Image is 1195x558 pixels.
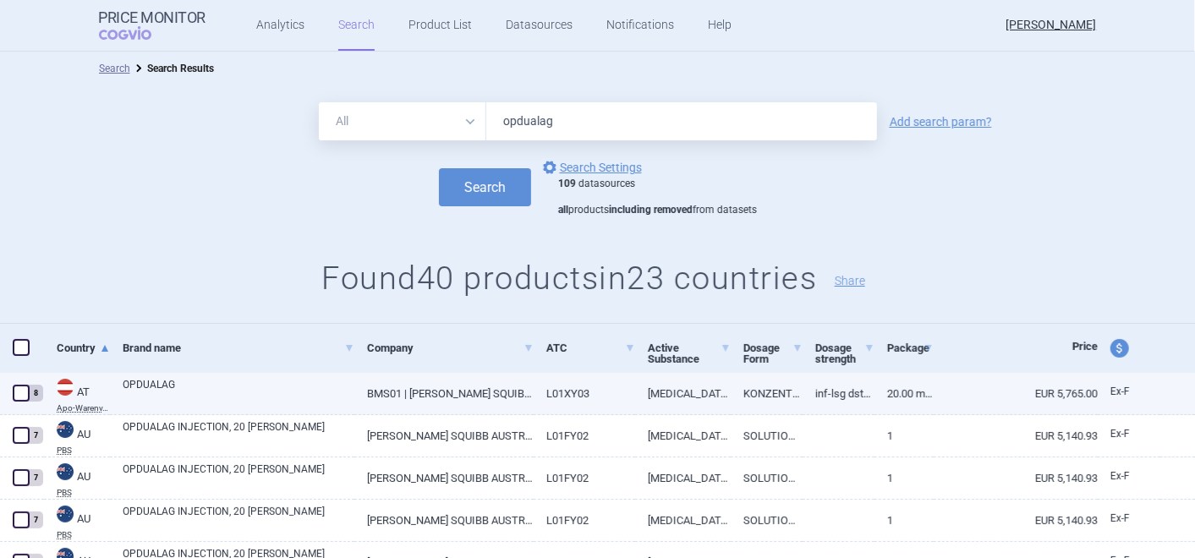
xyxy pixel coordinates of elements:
[130,60,214,77] li: Search Results
[367,327,534,369] a: Company
[887,327,935,369] a: Package
[99,9,206,41] a: Price MonitorCOGVIO
[44,504,110,539] a: AUAUPBS
[99,9,206,26] strong: Price Monitor
[648,327,731,380] a: Active Substance
[57,421,74,438] img: Australia
[635,415,731,457] a: [MEDICAL_DATA] WITH RELATLIMAB
[835,275,865,287] button: Share
[28,511,43,528] div: 7
[57,327,110,369] a: Country
[354,373,534,414] a: BMS01 | [PERSON_NAME] SQUIBB GMBH
[635,373,731,414] a: [MEDICAL_DATA], RELATLIMAB
[57,379,74,396] img: Austria
[803,373,874,414] a: INF-LSG DSTFL 240MG/80MG
[99,63,130,74] a: Search
[123,462,354,492] a: OPDUALAG INJECTION, 20 [PERSON_NAME]
[44,419,110,455] a: AUAUPBS
[123,327,354,369] a: Brand name
[439,168,531,206] button: Search
[934,415,1098,457] a: EUR 5,140.93
[874,457,935,499] a: 1
[731,415,803,457] a: SOLUTION CONCENTRATE FOR I.V. INFUSION CONTAINING 240 MG [MEDICAL_DATA] AND 80 MG RELATLIMAB IN 2...
[123,377,354,408] a: OPDUALAG
[1098,464,1160,490] a: Ex-F
[635,457,731,499] a: [MEDICAL_DATA] WITH RELATLIMAB
[147,63,214,74] strong: Search Results
[44,377,110,413] a: ATATApo-Warenv.III
[534,415,635,457] a: L01FY02
[731,457,803,499] a: SOLUTION CONCENTRATE FOR I.V. INFUSION CONTAINING 240 MG [MEDICAL_DATA] AND 80 MG RELATLIMAB IN 2...
[1098,380,1160,405] a: Ex-F
[57,404,110,413] abbr: Apo-Warenv.III — Apothekerverlag Warenverzeichnis. Online database developed by the Österreichisc...
[815,327,874,380] a: Dosage strength
[540,157,642,178] a: Search Settings
[354,457,534,499] a: [PERSON_NAME] SQUIBB AUSTRALIA PTY LTD
[1072,340,1098,353] span: Price
[28,385,43,402] div: 8
[874,415,935,457] a: 1
[354,500,534,541] a: [PERSON_NAME] SQUIBB AUSTRALIA PTY LTD
[934,373,1098,414] a: EUR 5,765.00
[1098,506,1160,532] a: Ex-F
[57,446,110,455] abbr: PBS — List of Ex-manufacturer prices published by the Australian Government, Department of Health.
[57,489,110,497] abbr: PBS — List of Ex-manufacturer prices published by the Australian Government, Department of Health.
[1110,428,1130,440] span: Ex-factory price
[635,500,731,541] a: [MEDICAL_DATA] WITH RELATLIMAB
[546,327,635,369] a: ATC
[731,373,803,414] a: KONZENTRAT [PERSON_NAME].E.
[123,419,354,450] a: OPDUALAG INJECTION, 20 [PERSON_NAME]
[123,504,354,534] a: OPDUALAG INJECTION, 20 [PERSON_NAME]
[57,463,74,480] img: Australia
[1110,470,1130,482] span: Ex-factory price
[743,327,803,380] a: Dosage Form
[28,469,43,486] div: 7
[1110,512,1130,524] span: Ex-factory price
[731,500,803,541] a: SOLUTION CONCENTRATE FOR I.V. INFUSION CONTAINING 240 MG [MEDICAL_DATA] AND 80 MG RELATLIMAB IN 2...
[354,415,534,457] a: [PERSON_NAME] SQUIBB AUSTRALIA PTY LTD
[57,506,74,522] img: Australia
[934,500,1098,541] a: EUR 5,140.93
[28,427,43,444] div: 7
[1110,386,1130,397] span: Ex-factory price
[534,500,635,541] a: L01FY02
[874,500,935,541] a: 1
[534,457,635,499] a: L01FY02
[609,204,693,216] strong: including removed
[890,116,992,128] a: Add search param?
[57,531,110,539] abbr: PBS — List of Ex-manufacturer prices published by the Australian Government, Department of Health.
[874,373,935,414] a: 20.00 ML | Milliliter
[558,178,757,217] div: datasources products from datasets
[99,60,130,77] li: Search
[1098,422,1160,447] a: Ex-F
[558,204,568,216] strong: all
[534,373,635,414] a: L01XY03
[934,457,1098,499] a: EUR 5,140.93
[44,462,110,497] a: AUAUPBS
[558,178,576,189] strong: 109
[99,26,175,40] span: COGVIO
